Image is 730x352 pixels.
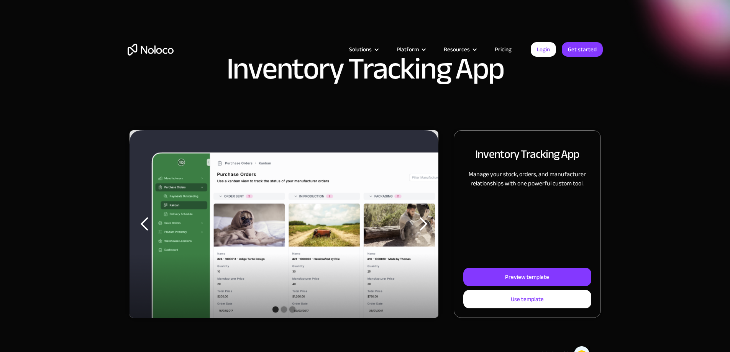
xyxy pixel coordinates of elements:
div: Resources [444,44,470,54]
div: Resources [434,44,485,54]
a: Preview template [463,268,591,286]
div: next slide [408,130,438,318]
div: carousel [130,130,439,318]
div: Platform [387,44,434,54]
div: Show slide 2 of 3 [281,306,287,313]
p: Manage your stock, orders, and manufacturer relationships with one powerful custom tool. [463,170,591,188]
a: Use template [463,290,591,308]
a: Login [531,42,556,57]
div: Use template [511,294,544,304]
a: Pricing [485,44,521,54]
a: Get started [562,42,603,57]
a: home [128,44,174,56]
div: previous slide [130,130,160,318]
div: Solutions [340,44,387,54]
div: Preview template [505,272,549,282]
div: Show slide 1 of 3 [272,306,279,313]
div: 1 of 3 [130,130,439,318]
h2: Inventory Tracking App [475,146,579,162]
div: Solutions [349,44,372,54]
div: Platform [397,44,419,54]
div: Show slide 3 of 3 [289,306,295,313]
